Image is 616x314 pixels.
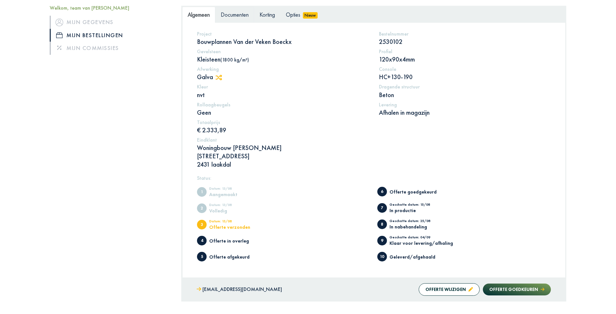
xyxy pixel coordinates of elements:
p: 2530102 [379,37,551,46]
span: Opties [286,11,300,18]
span: Aangemaakt [197,187,207,197]
h5: Bestelnummer [379,31,551,37]
div: Datum: 13/08 [209,187,262,192]
a: [EMAIL_ADDRESS][DOMAIN_NAME] [197,285,282,294]
p: Woningbouw [PERSON_NAME] [197,144,551,169]
div: Aangemaakt [209,192,262,197]
h5: Gevelsteen [197,48,369,54]
span: Offerte verzonden [197,220,207,229]
span: In productie [377,203,387,213]
div: Geleverd/afgehaald [389,254,442,259]
div: Volledig [209,208,262,213]
span: Klaar voor levering/afhaling [377,236,387,245]
div: Geschatte datum: 15/08 [389,203,442,208]
p: Afhalen in magazijn [379,108,551,117]
p: Bouwplannen Van der Veken Boeckx [197,37,369,46]
p: Geen [197,108,369,117]
p: nvt [197,91,369,99]
h5: Kleur [197,84,369,90]
img: icon [56,18,63,26]
button: Offerte goedkeuren [483,284,551,295]
a: iconMijn gegevens [50,16,172,29]
span: (1800 kg/m³) [220,57,249,63]
div: Klaar voor levering/afhaling [389,241,453,245]
span: Algemeen [188,11,210,18]
h5: Dragende structuur [379,84,551,90]
h5: Afwerking [197,66,369,72]
a: iconMijn bestellingen [50,29,172,42]
div: Geschatte datum: 25/08 [389,219,442,224]
div: Datum: 13/08 [209,219,262,225]
h5: Levering [379,102,551,108]
div: Datum: 13/08 [209,203,262,208]
button: Offerte wijzigen [419,283,480,296]
div: In productie [389,208,442,213]
h5: Status: [197,175,551,181]
div: Offerte afgekeurd [209,254,262,259]
div: Offerte goedgekeurd [389,189,442,194]
span: Offerte in overleg [197,236,207,245]
p: Galva [197,73,369,81]
span: Offerte afgekeurd [197,252,207,261]
div: Offerte verzonden [209,225,262,229]
h5: Profiel [379,48,551,54]
img: icon [56,32,63,38]
h5: Project [197,31,369,37]
p: Kleisteen [197,55,369,63]
h5: Welkom, team van [PERSON_NAME] [50,5,172,11]
span: Documenten [221,11,249,18]
span: Volledig [197,203,207,213]
span: In nabehandeling [377,219,387,229]
p: € 2.333,89 [197,126,369,134]
div: Geschatte datum: 04/09 [389,235,453,241]
div: In nabehandeling [389,224,442,229]
span: Offerte goedgekeurd [377,187,387,196]
div: Offerte in overleg [209,238,262,243]
ul: Tabs [182,7,565,22]
h5: Console [379,66,551,72]
a: Mijn commissies [50,42,172,54]
p: Beton [379,91,551,99]
span: Nieuw [303,12,318,19]
h5: Rollaagbeugels [197,102,369,108]
span: Korting [260,11,275,18]
p: 120x90x4mm [379,55,551,63]
p: HC+130-190 [379,73,551,81]
h5: Totaalprijs [197,119,369,125]
span: Geleverd/afgehaald [377,252,387,261]
h5: Eindklant [197,137,551,143]
span: [STREET_ADDRESS] 2431 laakdal [197,152,250,169]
